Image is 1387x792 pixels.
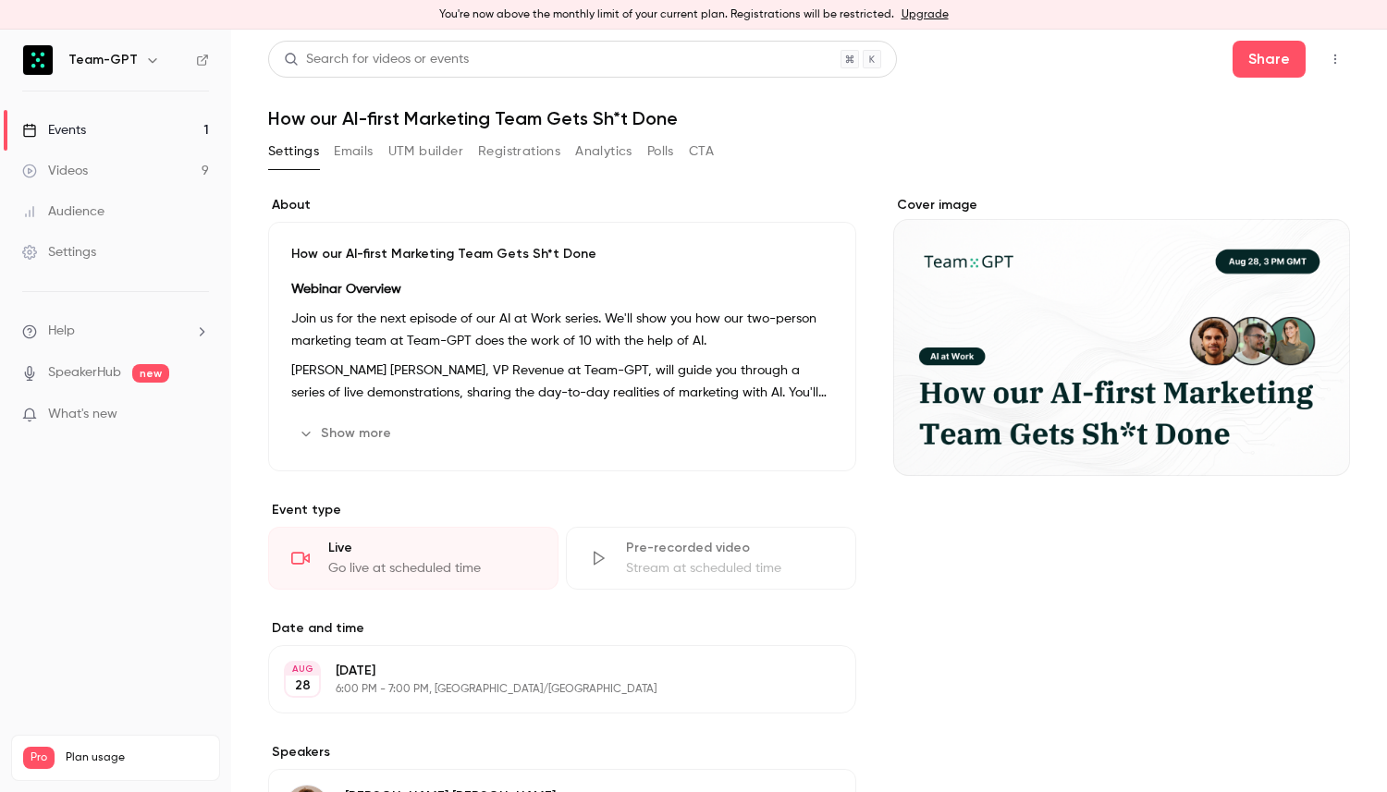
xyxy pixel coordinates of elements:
[22,243,96,262] div: Settings
[291,245,833,263] p: How our AI-first Marketing Team Gets Sh*t Done
[48,405,117,424] span: What's new
[22,322,209,341] li: help-dropdown-opener
[295,676,311,695] p: 28
[268,137,319,166] button: Settings
[268,743,856,762] label: Speakers
[336,662,758,680] p: [DATE]
[291,308,833,352] p: Join us for the next episode of our AI at Work series. We'll show you how our two-person marketin...
[291,359,833,404] p: [PERSON_NAME] [PERSON_NAME], VP Revenue at Team-GPT, will guide you through a series of live demo...
[68,51,138,69] h6: Team-GPT
[22,121,86,140] div: Events
[478,137,560,166] button: Registrations
[268,501,856,519] p: Event type
[328,539,535,557] div: Live
[291,419,402,448] button: Show more
[22,202,104,221] div: Audience
[286,663,319,676] div: AUG
[893,196,1350,476] section: Cover image
[268,619,856,638] label: Date and time
[268,527,558,590] div: LiveGo live at scheduled time
[48,363,121,383] a: SpeakerHub
[902,7,949,22] a: Upgrade
[187,407,209,423] iframe: Noticeable Trigger
[66,750,208,765] span: Plan usage
[566,527,856,590] div: Pre-recorded videoStream at scheduled time
[23,45,53,75] img: Team-GPT
[268,196,856,214] label: About
[284,50,469,69] div: Search for videos or events
[893,196,1350,214] label: Cover image
[334,137,373,166] button: Emails
[336,682,758,697] p: 6:00 PM - 7:00 PM, [GEOGRAPHIC_DATA]/[GEOGRAPHIC_DATA]
[328,559,535,578] div: Go live at scheduled time
[132,364,169,383] span: new
[575,137,632,166] button: Analytics
[1233,41,1306,78] button: Share
[388,137,463,166] button: UTM builder
[626,559,833,578] div: Stream at scheduled time
[647,137,674,166] button: Polls
[626,539,833,557] div: Pre-recorded video
[23,747,55,769] span: Pro
[48,322,75,341] span: Help
[291,283,401,296] strong: Webinar Overview
[268,107,1350,129] h1: How our AI-first Marketing Team Gets Sh*t Done
[689,137,714,166] button: CTA
[22,162,88,180] div: Videos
